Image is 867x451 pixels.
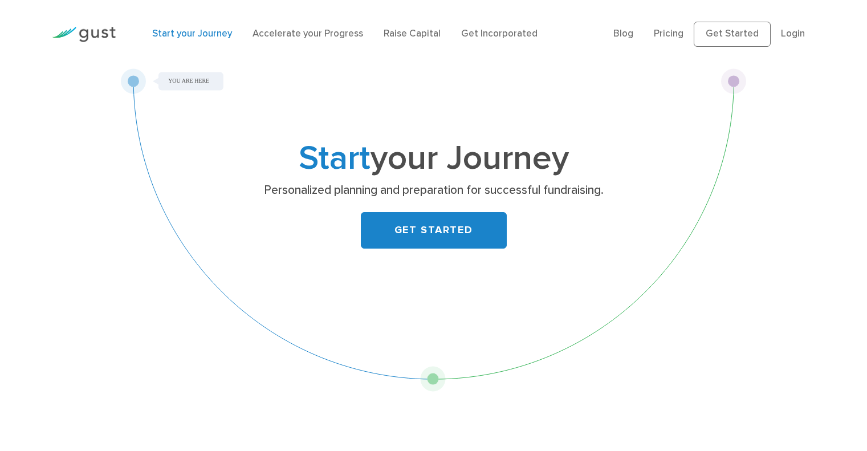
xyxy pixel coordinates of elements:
a: GET STARTED [361,212,507,249]
a: Pricing [654,28,683,39]
span: Start [299,138,371,178]
a: Blog [613,28,633,39]
a: Raise Capital [384,28,441,39]
h1: your Journey [209,143,659,174]
a: Get Incorporated [461,28,538,39]
a: Get Started [694,22,771,47]
p: Personalized planning and preparation for successful fundraising. [213,182,654,198]
a: Accelerate your Progress [253,28,363,39]
img: Gust Logo [52,27,116,42]
a: Start your Journey [152,28,232,39]
a: Login [781,28,805,39]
